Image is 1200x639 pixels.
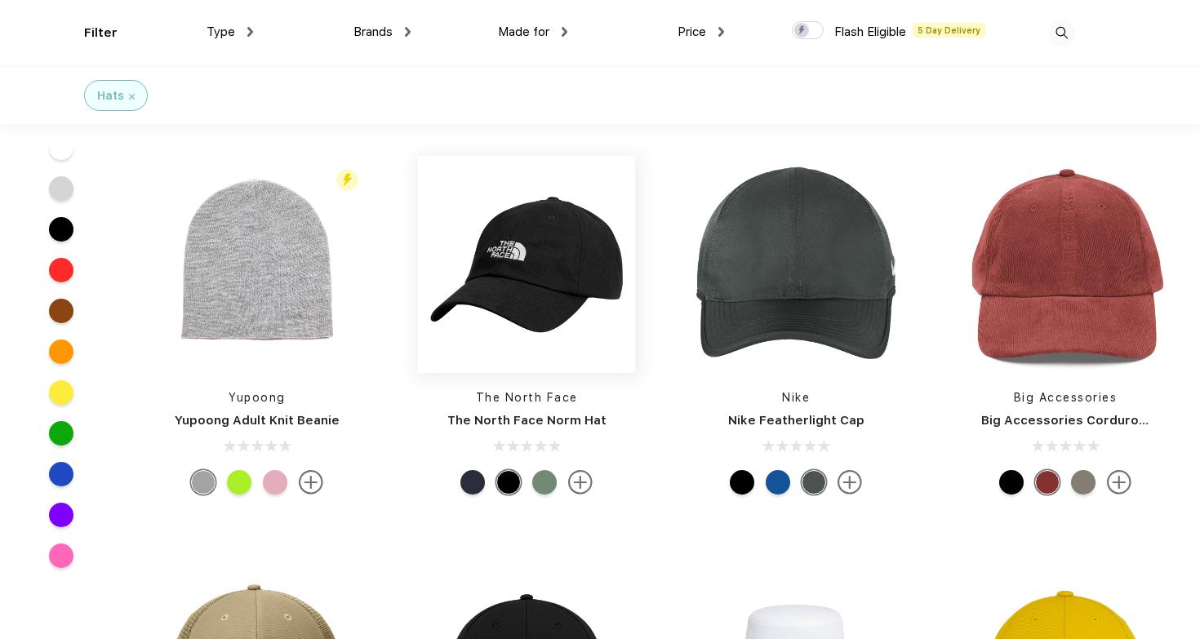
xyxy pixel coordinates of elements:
img: more.svg [299,470,323,495]
div: Duck Green/Deep Nori [532,470,557,495]
img: func=resize&h=266 [149,156,366,373]
img: more.svg [1107,470,1131,495]
span: Type [207,24,235,39]
div: Heather [191,470,216,495]
img: dropdown.png [562,27,567,37]
span: 5 Day Delivery [913,23,985,38]
a: Yupoong [229,391,286,404]
div: Burgundy [1035,470,1060,495]
div: Baby Pink [263,470,287,495]
img: more.svg [568,470,593,495]
img: filter_cancel.svg [129,94,135,100]
span: Brands [353,24,393,39]
a: Big Accessories Corduroy Cap [981,413,1174,428]
a: Nike Featherlight Cap [728,413,864,428]
img: desktop_search.svg [1048,20,1075,47]
div: Anthracite [802,470,826,495]
span: Made for [498,24,549,39]
img: dropdown.png [718,27,724,37]
a: The North Face Norm Hat [447,413,607,428]
a: The North Face [476,391,578,404]
img: dropdown.png [405,27,411,37]
div: Olive [1071,470,1096,495]
img: func=resize&h=266 [418,156,635,373]
a: Nike [782,391,810,404]
span: Price [678,24,706,39]
div: Safety Green [227,470,251,495]
div: Hats [97,87,124,104]
div: Black [999,470,1024,495]
span: Flash Eligible [834,24,906,39]
img: flash_active_toggle.svg [336,169,358,191]
div: Game Royal [766,470,790,495]
img: dropdown.png [247,27,253,37]
a: Yupoong Adult Knit Beanie [175,413,340,428]
div: TNF Black [496,470,521,495]
div: Filter [84,24,118,42]
img: func=resize&h=266 [957,156,1174,373]
img: func=resize&h=266 [687,156,904,373]
div: Black [730,470,754,495]
div: Summit Navy [460,470,485,495]
img: more.svg [838,470,862,495]
a: Big Accessories [1014,391,1118,404]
